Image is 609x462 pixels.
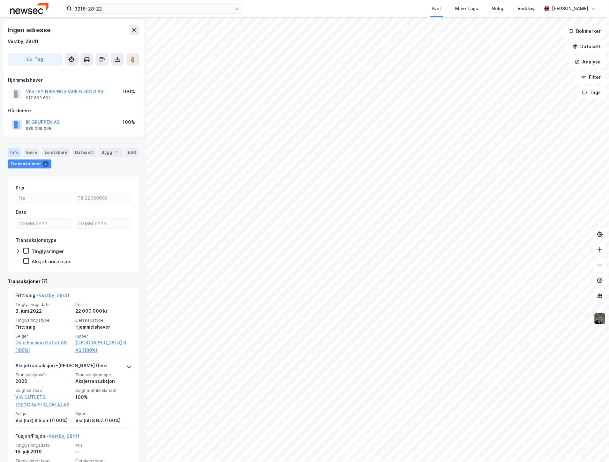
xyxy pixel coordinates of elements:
div: 100% [123,88,135,95]
img: newsec-logo.f6e21ccffca1b3a03d2d.png [10,3,49,14]
div: 100% [123,118,135,126]
div: Hjemmelshaver [8,76,139,84]
div: 1 [114,149,120,156]
div: Transaksjoner [8,160,51,168]
div: ESG [125,148,139,157]
button: Filter [576,71,606,84]
span: Transaksjonsår [15,372,71,378]
img: 9k= [594,313,606,325]
div: Hjemmelshaver [75,323,132,331]
div: Mine Tags [455,5,478,12]
div: Kontrollprogram for chat [577,431,609,462]
div: Aksjetransaksjon - [PERSON_NAME] flere [15,362,107,372]
span: Solgt matrikkelandel [75,388,132,393]
div: Verktøy [518,5,535,12]
button: Datasett [568,40,606,53]
div: Bygg [99,148,123,157]
input: Søk på adresse, matrikkel, gårdeiere, leietakere eller personer [72,4,235,13]
div: Gårdeiere [8,107,139,115]
button: Analyse [569,56,606,68]
span: Pris [75,302,132,307]
button: Tags [577,86,606,99]
div: Aksjetransaksjon [75,378,132,385]
span: Selger [15,333,71,339]
span: Eierskapstype [75,317,132,323]
div: 917 663 661 [26,95,50,101]
div: Leietakere [42,148,70,157]
div: [PERSON_NAME] [552,5,589,12]
div: Fritt salg - [15,292,69,302]
span: Kjøper [75,333,132,339]
div: Dato [16,208,26,216]
div: 989 069 098 [26,126,51,131]
input: DD.MM.YYYY [75,219,131,228]
div: Fusjon/Fisjon - [15,433,79,443]
div: Eiere [24,148,40,157]
input: Fra [16,193,72,203]
a: VIA OUTLETS [GEOGRAPHIC_DATA] AS [15,395,69,408]
div: Kart [432,5,441,12]
div: Pris [16,184,24,192]
div: Aksjetransaksjon [32,258,71,265]
div: Vestby, 28/41 [8,38,39,45]
button: Bokmerker [563,25,606,38]
div: 22 000 000 kr [75,307,132,315]
a: [GEOGRAPHIC_DATA] 3 AS (100%) [75,339,132,354]
div: Ingen adresse [8,25,52,35]
span: Selger [15,411,71,417]
input: DD.MM.YYYY [16,219,72,228]
div: Info [8,148,21,157]
div: 3. juni 2022 [15,307,71,315]
div: 7 [42,161,49,167]
span: Transaksjonstype [75,372,132,378]
div: Tinglysninger [32,248,64,254]
div: 2020 [15,378,71,385]
span: Kjøper [75,411,132,417]
iframe: Chat Widget [577,431,609,462]
div: Fritt salg [15,323,71,331]
input: Til 22000000 [75,193,131,203]
div: Bolig [492,5,504,12]
div: Via (lux) 8 S.a.r.l (100%) [15,417,71,425]
div: Transaksjoner (7) [8,278,139,285]
div: 100% [75,394,132,401]
button: Tag [8,53,63,66]
a: Oslo Fashion Outlet AS (100%) [15,339,71,354]
div: Datasett [72,148,96,157]
span: Tinglysningsdato [15,302,71,307]
a: Vestby, 28/41 [39,293,69,298]
span: Tinglysningsdato [15,443,71,448]
span: Solgt selskap [15,388,71,393]
span: Pris [75,443,132,448]
div: Via (nl) 8 B.v. (100%) [75,417,132,425]
div: Transaksjonstype [16,236,56,244]
span: Tinglysningstype [15,317,71,323]
div: — [75,448,132,456]
div: 15. juli 2019 [15,448,71,456]
a: Vestby, 28/41 [49,434,79,439]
